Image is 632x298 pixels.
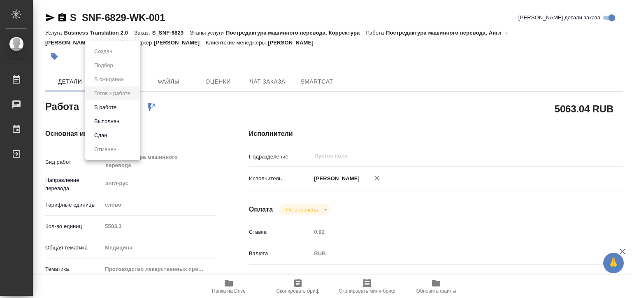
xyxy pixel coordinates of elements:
button: Сдан [92,131,109,140]
button: Подбор [92,61,116,70]
button: Создан [92,47,115,56]
button: Готов к работе [92,89,133,98]
button: В ожидании [92,75,126,84]
button: Отменен [92,145,119,154]
button: В работе [92,103,119,112]
button: Выполнен [92,117,122,126]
